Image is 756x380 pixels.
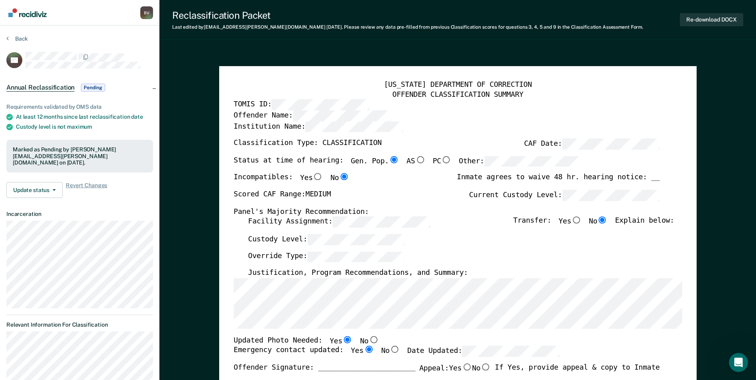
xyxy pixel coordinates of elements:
input: Date Updated: [462,346,560,357]
label: Custody Level: [248,234,405,245]
label: Facility Assignment: [248,217,430,227]
img: Recidiviz [8,8,47,17]
span: Revert Changes [66,182,107,198]
label: Yes [351,346,374,357]
dt: Relevant Information For Classification [6,321,153,328]
label: No [360,336,379,346]
input: No [480,364,491,371]
div: Emergency contact updated: [234,346,560,364]
input: No [339,173,349,180]
div: Inmate agrees to waive 48 hr. hearing notice: __ [457,173,660,190]
input: Yes [312,173,323,180]
input: Other: [484,156,582,167]
label: TOMIS ID: [234,100,369,110]
input: Offender Name: [293,110,390,121]
label: Yes [330,336,353,346]
label: CAF Date: [524,139,660,149]
button: Profile dropdown button [140,6,153,19]
span: date [131,114,143,120]
input: TOMIS ID: [271,100,369,110]
div: Updated Photo Needed: [234,336,379,346]
input: Yes [461,364,472,371]
span: maximum [67,123,92,130]
label: No [381,346,400,357]
input: Gen. Pop. [389,156,399,163]
dt: Incarceration [6,211,153,217]
label: No [472,364,491,374]
div: B V [140,6,153,19]
label: Scored CAF Range: MEDIUM [234,190,331,201]
label: Offender Name: [234,110,391,121]
label: AS [406,156,425,167]
div: Panel's Majority Recommendation: [234,207,660,217]
input: No [368,336,379,343]
label: No [589,217,607,227]
label: Other: [459,156,582,167]
input: Yes [363,346,374,353]
span: Pending [81,84,105,92]
label: Date Updated: [407,346,560,357]
label: Justification, Program Recommendations, and Summary: [248,269,468,278]
div: Last edited by [EMAIL_ADDRESS][PERSON_NAME][DOMAIN_NAME] . Please review any data pre-filled from... [172,24,643,30]
label: No [330,173,349,184]
input: PC [441,156,452,163]
div: Transfer: Explain below: [513,217,674,234]
label: Current Custody Level: [469,190,660,201]
div: Incompatibles: [234,173,349,190]
div: Custody level is not [16,123,153,130]
div: Requirements validated by OMS data [6,104,153,110]
span: [DATE] [326,24,342,30]
input: Current Custody Level: [562,190,660,201]
input: Override Type: [307,251,405,262]
input: CAF Date: [562,139,660,149]
input: Yes [571,217,581,224]
button: Back [6,35,28,42]
label: Classification Type: CLASSIFICATION [234,139,381,149]
div: [US_STATE] DEPARTMENT OF CORRECTION [234,80,682,90]
button: Re-download DOCX [680,13,743,26]
label: Gen. Pop. [351,156,399,167]
input: No [389,346,400,353]
div: Reclassification Packet [172,10,643,21]
input: Yes [342,336,353,343]
div: Status at time of hearing: [234,156,582,174]
label: Yes [300,173,323,184]
input: Facility Assignment: [332,217,430,227]
div: OFFENDER CLASSIFICATION SUMMARY [234,90,682,100]
div: At least 12 months since last reclassification [16,114,153,120]
label: Yes [449,364,472,374]
label: PC [432,156,451,167]
input: No [597,217,608,224]
input: AS [415,156,425,163]
iframe: Intercom live chat [729,353,748,372]
span: Annual Reclassification [6,84,75,92]
input: Custody Level: [307,234,405,245]
button: Update status [6,182,63,198]
div: Marked as Pending by [PERSON_NAME][EMAIL_ADDRESS][PERSON_NAME][DOMAIN_NAME] on [DATE]. [13,146,147,166]
label: Override Type: [248,251,405,262]
label: Yes [558,217,581,227]
input: Institution Name: [305,121,403,132]
label: Institution Name: [234,121,403,132]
